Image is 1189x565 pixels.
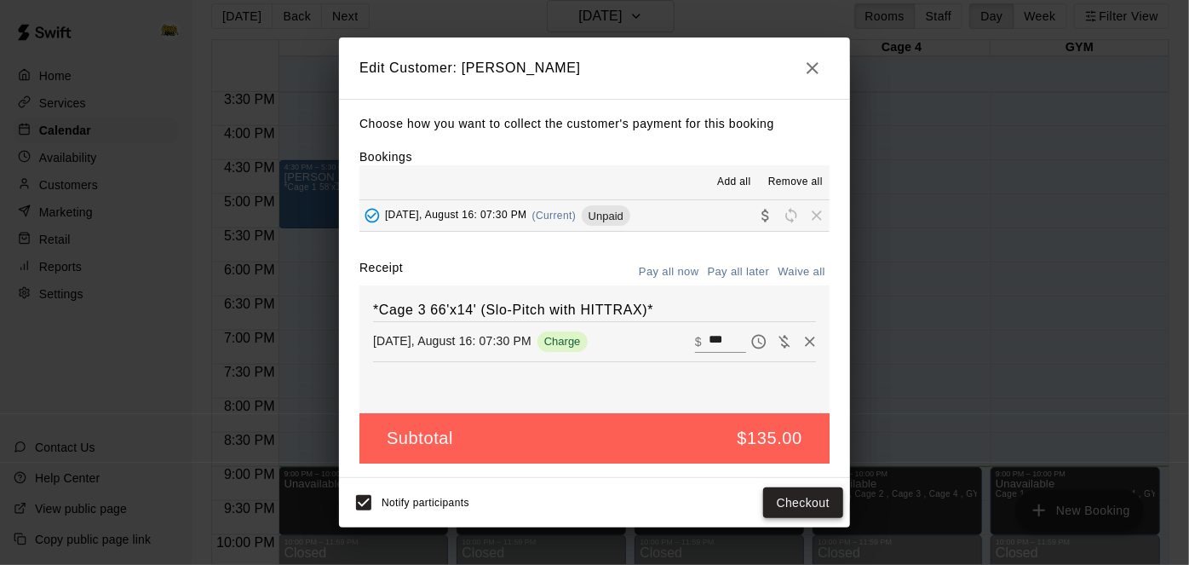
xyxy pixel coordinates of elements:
[359,113,830,135] p: Choose how you want to collect the customer's payment for this booking
[746,333,772,348] span: Pay later
[537,335,588,348] span: Charge
[772,333,797,348] span: Waive payment
[763,487,843,519] button: Checkout
[359,203,385,228] button: Added - Collect Payment
[359,259,403,285] label: Receipt
[635,259,704,285] button: Pay all now
[707,169,761,196] button: Add all
[695,333,702,350] p: $
[387,427,453,450] h5: Subtotal
[373,332,531,349] p: [DATE], August 16: 07:30 PM
[773,259,830,285] button: Waive all
[753,209,778,222] span: Collect payment
[768,174,823,191] span: Remove all
[373,299,816,321] h6: *Cage 3 66'x14' (Slo-Pitch with HITTRAX)*
[778,209,804,222] span: Reschedule
[359,150,412,164] label: Bookings
[704,259,774,285] button: Pay all later
[717,174,751,191] span: Add all
[385,210,527,222] span: [DATE], August 16: 07:30 PM
[339,37,850,99] h2: Edit Customer: [PERSON_NAME]
[738,427,803,450] h5: $135.00
[582,210,630,222] span: Unpaid
[761,169,830,196] button: Remove all
[797,329,823,355] button: Remove
[382,497,469,509] span: Notify participants
[804,209,830,222] span: Remove
[359,200,830,232] button: Added - Collect Payment[DATE], August 16: 07:30 PM(Current)UnpaidCollect paymentRescheduleRemove
[532,210,577,222] span: (Current)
